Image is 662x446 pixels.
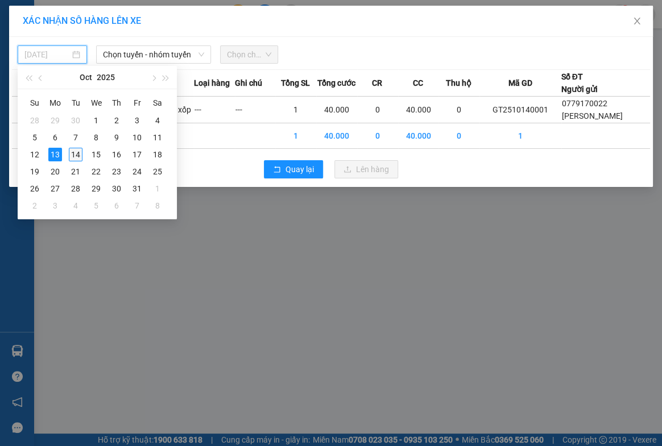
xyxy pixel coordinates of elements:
td: 2025-10-03 [127,112,147,129]
input: 13/10/2025 [24,48,70,61]
td: 2025-10-28 [65,180,86,197]
div: 28 [69,182,82,195]
div: 5 [89,199,103,212]
td: 2025-10-21 [65,163,86,180]
div: 15 [89,148,103,161]
div: 29 [48,114,62,127]
span: Loại hàng [194,77,230,89]
td: 2025-10-27 [45,180,65,197]
div: 11 [151,131,164,144]
th: Su [24,94,45,112]
div: 4 [151,114,164,127]
div: 24 [130,165,144,178]
td: 2025-10-23 [106,163,127,180]
td: 2025-11-05 [86,197,106,214]
td: 2025-10-19 [24,163,45,180]
td: 0 [357,97,398,123]
div: 7 [69,131,82,144]
td: 2025-10-08 [86,129,106,146]
div: 27 [48,182,62,195]
div: 29 [89,182,103,195]
td: 1 [275,123,316,149]
td: 2025-11-01 [147,180,168,197]
div: 30 [110,182,123,195]
td: 2025-10-07 [65,129,86,146]
td: GT2510140001 [479,97,561,123]
div: 9 [110,131,123,144]
span: Mã GD [508,77,532,89]
td: 2025-10-25 [147,163,168,180]
td: 2025-11-08 [147,197,168,214]
span: Chọn chuyến [227,46,272,63]
div: 3 [130,114,144,127]
div: 8 [151,199,164,212]
td: 2025-10-15 [86,146,106,163]
div: 22 [89,165,103,178]
td: 0 [357,123,398,149]
td: 1 [479,123,561,149]
div: 12 [28,148,42,161]
td: 2025-10-06 [45,129,65,146]
td: 2025-11-06 [106,197,127,214]
span: [PERSON_NAME] [562,111,623,120]
td: 40.000 [398,123,439,149]
div: 13 [48,148,62,161]
div: Số ĐT Người gửi [561,70,598,95]
span: CC [413,77,423,89]
div: 8 [89,131,103,144]
div: 25 [151,165,164,178]
div: 6 [110,199,123,212]
td: 40.000 [398,97,439,123]
span: Quay lại [286,163,314,176]
th: Fr [127,94,147,112]
button: 2025 [97,66,115,89]
td: 2025-09-29 [45,112,65,129]
button: Oct [80,66,92,89]
td: 40.000 [316,123,357,149]
td: 2025-10-29 [86,180,106,197]
div: 1 [89,114,103,127]
td: 2025-10-20 [45,163,65,180]
div: 1 [151,182,164,195]
td: 2025-10-22 [86,163,106,180]
div: 16 [110,148,123,161]
button: uploadLên hàng [334,160,398,178]
div: 5 [28,131,42,144]
div: 18 [151,148,164,161]
td: 40.000 [316,97,357,123]
td: 2025-10-09 [106,129,127,146]
th: Mo [45,94,65,112]
div: 10 [130,131,144,144]
div: 14 [69,148,82,161]
div: 21 [69,165,82,178]
td: 2025-10-18 [147,146,168,163]
div: 30 [69,114,82,127]
th: Tu [65,94,86,112]
td: 2025-10-02 [106,112,127,129]
div: 31 [130,182,144,195]
td: 2025-10-14 [65,146,86,163]
td: 2025-10-26 [24,180,45,197]
td: 2025-10-17 [127,146,147,163]
td: 2025-10-04 [147,112,168,129]
td: 2025-11-03 [45,197,65,214]
th: Th [106,94,127,112]
th: We [86,94,106,112]
div: 28 [28,114,42,127]
span: down [198,51,205,58]
div: 7 [130,199,144,212]
td: 2025-10-31 [127,180,147,197]
td: 2025-11-02 [24,197,45,214]
div: 26 [28,182,42,195]
td: 2025-10-16 [106,146,127,163]
td: 2025-10-01 [86,112,106,129]
div: 2 [28,199,42,212]
td: 2025-10-11 [147,129,168,146]
span: CR [372,77,382,89]
div: 2 [110,114,123,127]
div: 6 [48,131,62,144]
td: 2025-09-30 [65,112,86,129]
td: 2025-10-24 [127,163,147,180]
span: Chọn tuyến - nhóm tuyến [103,46,204,63]
div: 17 [130,148,144,161]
